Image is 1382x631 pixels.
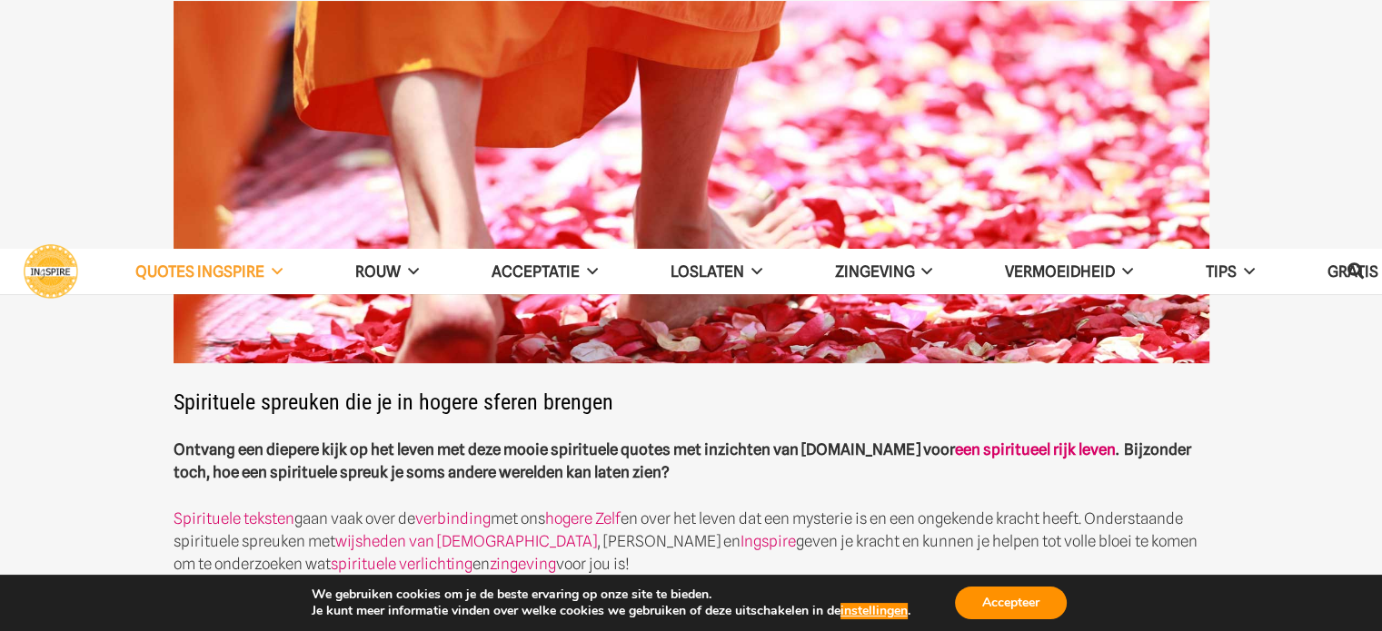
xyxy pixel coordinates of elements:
[174,1,1209,364] img: Prachtige spirituele spreuken over het Leven en Spirituele groei van Ingspire.nl
[319,249,455,295] a: ROUW
[99,249,319,295] a: QUOTES INGSPIRE
[955,587,1067,619] button: Accepteer
[490,555,556,573] a: zingeving
[1005,262,1115,281] span: VERMOEIDHEID
[174,508,1209,576] p: gaan vaak over de met ons en over het leven dat een mysterie is en een ongekende kracht heeft. On...
[312,603,910,619] p: Je kunt meer informatie vinden over welke cookies we gebruiken of deze uitschakelen in de .
[969,249,1169,295] a: VERMOEIDHEID
[415,509,491,527] a: verbinding
[312,587,910,603] p: We gebruiken cookies om je de beste ervaring op onze site te bieden.
[955,440,1116,458] a: een spiritueel rijk leven
[798,249,969,295] a: Zingeving
[24,244,78,299] a: Ingspire - het zingevingsplatform met de mooiste spreuken en gouden inzichten over het leven
[455,249,634,295] a: Acceptatie
[174,509,294,527] a: Spirituele teksten
[331,555,472,573] a: spirituele verlichting
[741,532,796,550] a: Ingspire
[1206,262,1237,281] span: TIPS
[355,262,401,281] span: ROUW
[840,603,908,619] button: instellingen
[834,262,914,281] span: Zingeving
[545,509,621,527] a: hogere Zelf
[1327,262,1378,281] span: GRATIS
[1337,250,1374,293] a: Zoeken
[335,532,597,550] a: wijsheden van [DEMOGRAPHIC_DATA]
[634,249,799,295] a: Loslaten
[492,262,580,281] span: Acceptatie
[671,262,744,281] span: Loslaten
[1169,249,1291,295] a: TIPS
[174,1,1209,416] h2: Spirituele spreuken die je in hogere sferen brengen
[135,262,264,281] span: QUOTES INGSPIRE
[174,440,1191,481] strong: Ontvang een diepere kijk op het leven met deze mooie spirituele quotes met inzichten van [DOMAIN_...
